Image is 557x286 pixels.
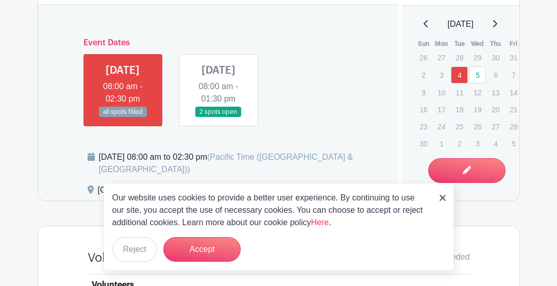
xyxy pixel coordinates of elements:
p: 9 [415,85,432,100]
th: Thu [486,39,504,49]
a: Here [311,218,329,227]
p: 12 [469,85,486,100]
p: 26 [469,119,486,134]
p: 13 [487,85,504,100]
p: 23 [415,119,432,134]
p: 14 [505,85,522,100]
p: 18 [451,102,468,117]
p: 19 [469,102,486,117]
p: 2 [415,67,432,83]
span: (Pacific Time ([GEOGRAPHIC_DATA] & [GEOGRAPHIC_DATA])) [99,153,353,174]
h6: Event Dates [75,38,362,48]
p: 27 [487,119,504,134]
button: Accept [163,237,241,262]
div: [DATE] 08:00 am to 02:30 pm [99,151,387,176]
p: 26 [415,49,432,65]
p: 25 [451,119,468,134]
h4: Volunteers [88,251,147,265]
p: 1 [433,136,450,152]
p: 17 [433,102,450,117]
a: 5 [469,66,486,83]
img: close_button-5f87c8562297e5c2d7936805f587ecaba9071eb48480494691a3f1689db116b3.svg [440,195,446,201]
p: 27 [433,49,450,65]
p: 30 [487,49,504,65]
p: 11 [451,85,468,100]
p: 28 [451,49,468,65]
p: 7 [505,67,522,83]
p: 29 [469,49,486,65]
p: 30 [415,136,432,152]
th: Tue [450,39,468,49]
th: Mon [432,39,450,49]
div: [GEOGRAPHIC_DATA], [STREET_ADDRESS] [98,184,270,200]
p: 3 [433,67,450,83]
p: 2 [451,136,468,152]
span: [DATE] [448,18,474,30]
p: 10 [433,85,450,100]
p: 4 [487,136,504,152]
p: 21 [505,102,522,117]
p: 20 [487,102,504,117]
button: Reject [112,237,157,262]
p: 3 [469,136,486,152]
p: 31 [505,49,522,65]
p: 24 [433,119,450,134]
p: 5 [505,136,522,152]
a: 4 [451,66,468,83]
p: 6 [487,67,504,83]
th: Fri [504,39,522,49]
th: Wed [468,39,486,49]
p: 16 [415,102,432,117]
p: 28 [505,119,522,134]
th: Sun [414,39,432,49]
p: Our website uses cookies to provide a better user experience. By continuing to use our site, you ... [112,192,429,229]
